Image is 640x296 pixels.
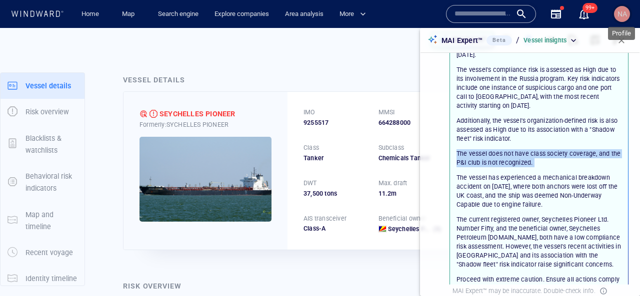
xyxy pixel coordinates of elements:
[210,5,273,23] a: Explore companies
[378,154,441,163] div: Chemicals Tanker
[456,65,621,110] p: The vessel's compliance risk is assessed as High due to its involvement in the Russia program. Ke...
[388,225,441,234] a: Seychelles Petroleum [DOMAIN_NAME] (5)
[617,10,627,18] span: NA
[25,247,73,259] p: Recent voyage
[0,139,84,148] a: Blacklists & watchlists
[25,132,77,157] p: Blacklists & watchlists
[303,225,325,232] span: Class-A
[0,240,84,266] button: Recent voyage
[523,36,566,45] p: Vessel insights
[123,280,181,292] div: Risk overview
[458,36,473,51] div: Toggle map information layers
[378,108,395,117] p: MMSI
[5,10,49,25] div: Activity timeline
[378,190,385,197] span: 11
[0,202,84,240] button: Map and timeline
[139,252,231,270] button: 7 days[DATE]-[DATE]
[154,5,202,23] a: Search engine
[0,266,84,292] button: Identity timeline
[385,190,387,197] span: .
[0,248,84,257] a: Recent voyage
[597,251,632,289] iframe: Chat
[378,143,404,152] p: Subclass
[303,118,328,127] span: 9255517
[612,4,632,24] button: NA
[114,5,146,23] button: Map
[456,116,621,143] p: Additionally, the vessel's organization-defined risk is also assessed as High due to its associat...
[0,125,84,164] button: Blacklists & watchlists
[378,179,407,188] p: Max. draft
[303,179,317,188] p: DWT
[0,163,84,202] button: Behavioral risk indicators
[456,173,621,209] p: The vessel has experienced a mechanical breakdown accident on [DATE], where both anchors were los...
[139,120,271,129] div: Formerly: SYCHELLES PIONEER
[303,143,319,152] p: Class
[0,80,84,90] a: Vessel details
[139,110,147,118] div: Nadav D Compli defined risk: high risk
[0,107,84,116] a: Risk overview
[386,36,411,51] button: Export vessel information
[25,209,77,233] p: Map and timeline
[118,5,142,23] a: Map
[139,137,271,222] img: 5905d6e752351260c10d8caa_0
[281,5,327,23] a: Area analysis
[77,5,103,23] a: Home
[572,2,596,26] button: 99+
[582,3,597,13] span: 99+
[168,253,211,269] div: [DATE] - [DATE]
[0,177,84,187] a: Behavioral risk indicators
[0,73,84,99] button: Vessel details
[387,190,391,197] span: 2
[426,36,441,51] div: Toggle vessel historical path
[441,36,458,51] div: tooltips.createAOI
[0,274,84,283] a: Identity timeline
[303,189,366,198] div: 37,500 tons
[378,118,441,127] div: 664288000
[159,108,235,120] div: SEYCHELLES PIONEER
[149,110,157,118] div: High risk
[441,34,482,46] p: MAI Expert™
[388,225,502,233] span: Seychelles Petroleum Com.ltd
[456,149,621,167] p: The vessel does not have class society coverage, and the P&I club is not recognized.
[303,214,346,223] p: AIS transceiver
[391,190,396,197] span: m
[0,215,84,225] a: Map and timeline
[335,5,374,23] button: More
[25,106,69,118] p: Risk overview
[492,37,506,43] span: Beta
[514,33,521,47] div: /
[25,170,77,195] p: Behavioral risk indicators
[456,215,621,269] p: The current registered owner, Seychelles Pioneer Ltd. Number Fifty, and the beneficial owner, Sey...
[303,154,366,163] div: Tanker
[378,214,426,223] p: Beneficial owner
[51,10,72,25] div: (11809)
[303,108,315,117] p: IMO
[123,74,185,86] div: Vessel details
[578,8,590,20] div: Notification center
[411,36,426,51] div: Focus on vessel path
[110,10,118,25] div: Compliance Activities
[441,36,458,51] button: Create an AOI.
[74,5,106,23] button: Home
[25,80,71,92] p: Vessel details
[523,36,578,45] div: Vessel insights
[147,257,166,264] span: 7 days
[25,273,77,285] p: Identity timeline
[339,8,366,20] span: More
[0,99,84,125] button: Risk overview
